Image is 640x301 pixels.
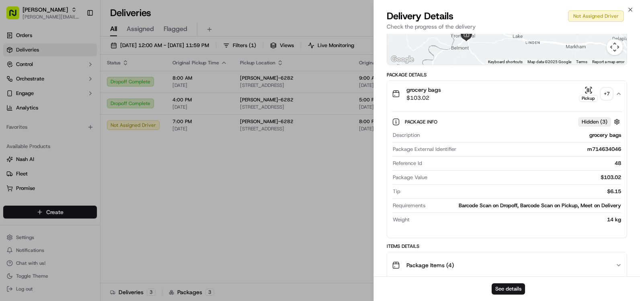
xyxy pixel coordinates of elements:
[36,85,111,91] div: We're available if you need us!
[431,174,621,181] div: $103.02
[8,77,23,91] img: 1736555255976-a54dd68f-1ca7-489b-9aae-adbdc363a1c4
[17,77,31,91] img: 8571987876998_91fb9ceb93ad5c398215_72.jpg
[57,177,97,184] a: Powered byPylon
[76,158,129,166] span: API Documentation
[387,81,627,107] button: grocery bags$103.02Pickup+7
[68,159,74,165] div: 💻
[8,105,54,111] div: Past conversations
[393,188,400,195] span: Tip
[36,77,132,85] div: Start new chat
[576,60,587,64] a: Terms (opens in new tab)
[425,160,621,167] div: 48
[387,72,627,78] div: Package Details
[404,188,621,195] div: $6.15
[393,174,427,181] span: Package Value
[387,243,627,249] div: Items Details
[393,146,456,153] span: Package External Identifier
[16,158,62,166] span: Knowledge Base
[387,23,627,31] p: Check the progress of the delivery
[393,202,425,209] span: Requirements
[393,132,420,139] span: Description
[527,60,571,64] span: Map data ©2025 Google
[387,10,453,23] span: Delivery Details
[413,216,621,223] div: 14 kg
[65,155,132,169] a: 💻API Documentation
[387,252,627,278] button: Package Items (4)
[423,132,621,139] div: grocery bags
[601,88,612,99] div: + 7
[389,54,416,65] img: Google
[80,178,97,184] span: Pylon
[387,107,627,238] div: grocery bags$103.02Pickup+7
[406,86,441,94] span: grocery bags
[578,117,622,127] button: Hidden (3)
[8,32,146,45] p: Welcome 👋
[579,86,598,102] button: Pickup
[429,202,621,209] div: Barcode Scan on Dropoff, Barcode Scan on Pickup, Meet on Delivery
[406,261,454,269] span: Package Items ( 4 )
[8,8,24,24] img: Nash
[8,159,14,165] div: 📗
[137,79,146,89] button: Start new chat
[582,118,607,126] span: Hidden ( 3 )
[393,160,422,167] span: Reference Id
[5,155,65,169] a: 📗Knowledge Base
[125,103,146,113] button: See all
[27,125,43,131] span: [DATE]
[607,39,623,55] button: Map camera controls
[592,60,624,64] a: Report a map error
[405,119,439,125] span: Package Info
[406,94,441,102] span: $103.02
[389,54,416,65] a: Open this area in Google Maps (opens a new window)
[488,59,523,65] button: Keyboard shortcuts
[579,86,612,102] button: Pickup+7
[579,95,598,102] div: Pickup
[459,146,621,153] div: m714634046
[492,283,525,295] button: See details
[21,52,145,60] input: Got a question? Start typing here...
[393,216,410,223] span: Weight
